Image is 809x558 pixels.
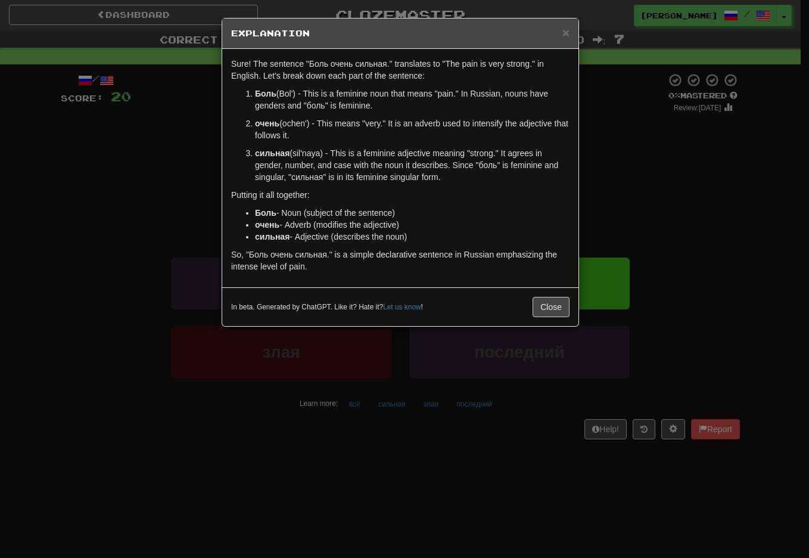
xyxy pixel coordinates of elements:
small: In beta. Generated by ChatGPT. Like it? Hate it? ! [231,302,423,312]
button: Close [533,297,570,317]
strong: Боль [255,208,276,218]
p: (sil'naya) - This is a feminine adjective meaning "strong." It agrees in gender, number, and case... [255,147,570,183]
li: - Noun (subject of the sentence) [255,207,570,219]
li: - Adjective (describes the noun) [255,231,570,243]
p: Putting it all together: [231,189,570,201]
strong: сильная [255,232,290,241]
a: Let us know [383,303,421,311]
span: × [562,26,570,39]
strong: очень [255,220,279,230]
strong: очень [255,119,279,128]
p: So, "Боль очень сильная." is a simple declarative sentence in Russian emphasizing the intense lev... [231,249,570,272]
p: (ochen') - This means "very." It is an adverb used to intensify the adjective that follows it. [255,117,570,141]
strong: сильная [255,148,290,158]
p: Sure! The sentence "Боль очень сильная." translates to "The pain is very strong." in English. Let... [231,58,570,82]
li: - Adverb (modifies the adjective) [255,219,570,231]
button: Close [562,26,570,39]
p: (Bol') - This is a feminine noun that means "pain." In Russian, nouns have genders and "боль" is ... [255,88,570,111]
h5: Explanation [231,27,570,39]
strong: Боль [255,89,276,98]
